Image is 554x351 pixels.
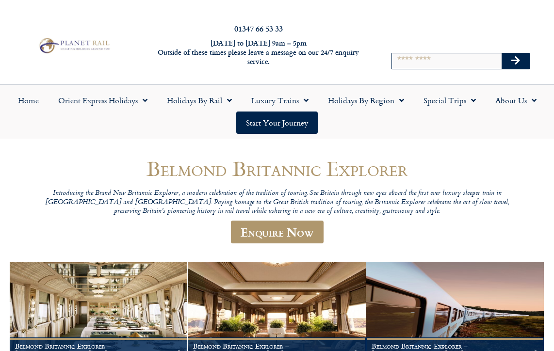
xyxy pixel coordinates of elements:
[36,36,112,55] img: Planet Rail Train Holidays Logo
[150,39,367,66] h6: [DATE] to [DATE] 9am – 5pm Outside of these times please leave a message on our 24/7 enquiry serv...
[231,221,324,243] a: Enquire Now
[242,89,318,112] a: Luxury Trains
[318,89,414,112] a: Holidays by Region
[234,23,283,34] a: 01347 66 53 33
[502,53,530,69] button: Search
[44,157,510,180] h1: Belmond Britannic Explorer
[486,89,546,112] a: About Us
[157,89,242,112] a: Holidays by Rail
[44,189,510,216] p: Introducing the Brand New Britannic Explorer, a modern celebration of the tradition of touring. S...
[236,112,318,134] a: Start your Journey
[5,89,549,134] nav: Menu
[49,89,157,112] a: Orient Express Holidays
[414,89,486,112] a: Special Trips
[8,89,49,112] a: Home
